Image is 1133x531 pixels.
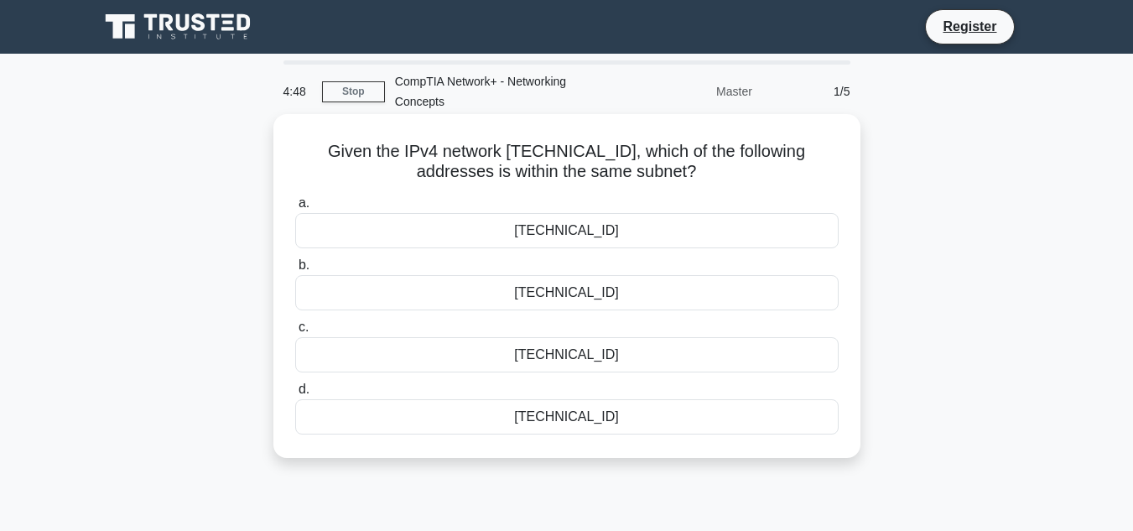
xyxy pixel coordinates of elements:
div: [TECHNICAL_ID] [295,337,839,372]
h5: Given the IPv4 network [TECHNICAL_ID], which of the following addresses is within the same subnet? [294,141,840,183]
a: Register [933,16,1006,37]
span: c. [299,320,309,334]
div: [TECHNICAL_ID] [295,213,839,248]
div: [TECHNICAL_ID] [295,275,839,310]
div: 4:48 [273,75,322,108]
a: Stop [322,81,385,102]
span: d. [299,382,309,396]
div: 1/5 [762,75,860,108]
span: b. [299,258,309,272]
span: a. [299,195,309,210]
div: Master [616,75,762,108]
div: [TECHNICAL_ID] [295,399,839,435]
div: CompTIA Network+ - Networking Concepts [385,65,616,118]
